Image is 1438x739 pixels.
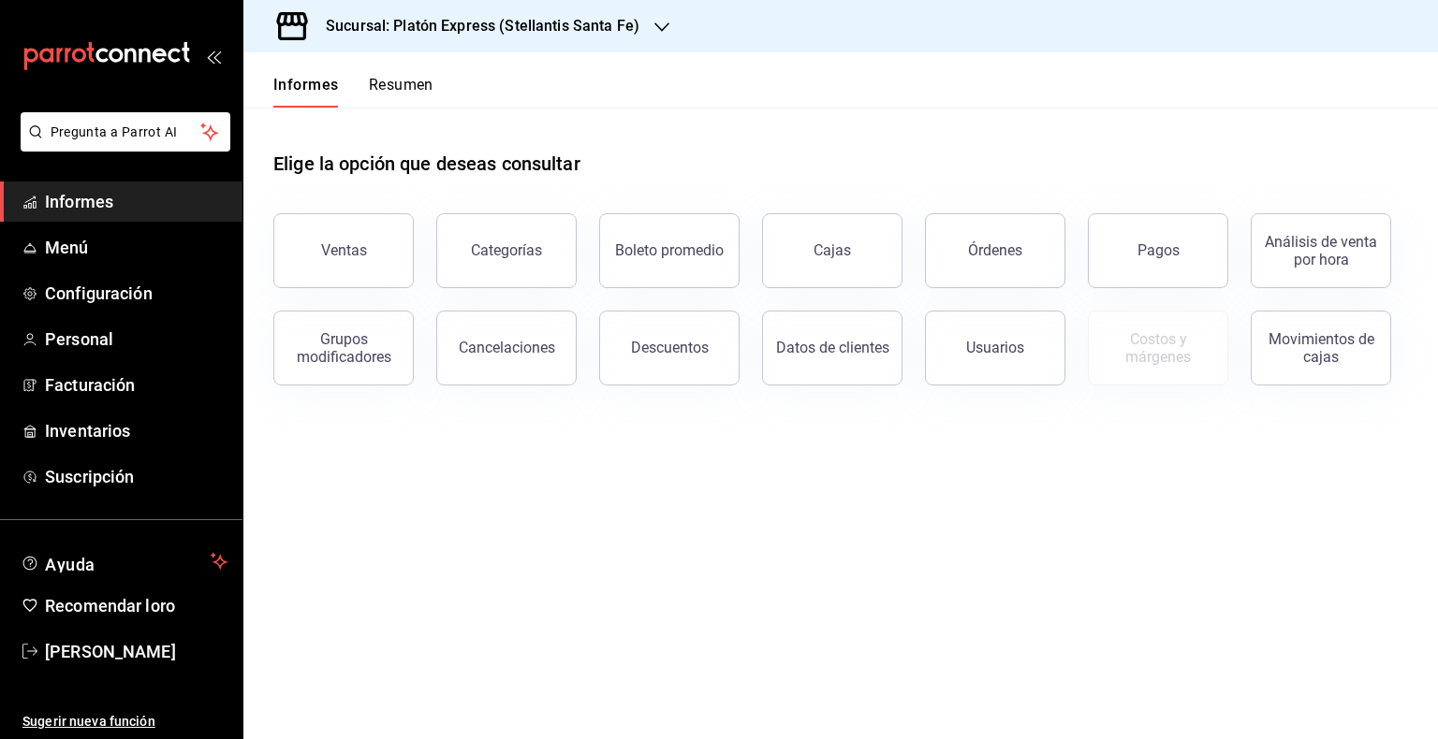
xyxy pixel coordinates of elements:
font: Inventarios [45,421,130,441]
font: Elige la opción que deseas consultar [273,152,580,175]
font: Sucursal: Platón Express (Stellantis Santa Fe) [326,17,639,35]
font: Sugerir nueva función [22,714,155,729]
font: Movimientos de cajas [1269,330,1374,366]
font: Ayuda [45,555,95,574]
a: Cajas [762,213,902,288]
font: Órdenes [968,241,1022,259]
button: Pregunta a Parrot AI [21,112,230,152]
button: Contrata inventarios para ver este informe [1088,311,1228,385]
font: Datos de clientes [776,339,889,356]
button: Pagos [1088,213,1228,288]
button: Órdenes [925,213,1065,288]
font: Pagos [1137,241,1180,259]
div: pestañas de navegación [273,75,433,108]
font: Resumen [369,76,433,94]
font: Análisis de venta por hora [1265,233,1377,268]
font: Pregunta a Parrot AI [51,124,178,139]
font: Descuentos [631,339,709,356]
button: Cancelaciones [436,311,577,385]
font: Informes [273,76,339,94]
button: Datos de clientes [762,311,902,385]
font: Menú [45,238,89,257]
a: Pregunta a Parrot AI [13,136,230,155]
button: Usuarios [925,311,1065,385]
button: Categorías [436,213,577,288]
font: Cancelaciones [459,339,555,356]
font: Costos y márgenes [1125,330,1191,366]
font: Informes [45,192,113,211]
font: Personal [45,329,113,349]
font: Ventas [321,241,367,259]
button: Análisis de venta por hora [1251,213,1391,288]
button: Boleto promedio [599,213,740,288]
font: Cajas [814,241,852,259]
font: [PERSON_NAME] [45,642,176,661]
font: Configuración [45,283,153,303]
button: abrir_cajón_menú [206,49,221,64]
button: Movimientos de cajas [1251,311,1391,385]
font: Usuarios [966,339,1024,356]
font: Facturación [45,375,135,395]
font: Grupos modificadores [297,330,391,366]
font: Boleto promedio [615,241,724,259]
font: Recomendar loro [45,596,175,616]
button: Grupos modificadores [273,311,414,385]
font: Categorías [471,241,542,259]
button: Descuentos [599,311,740,385]
font: Suscripción [45,467,134,486]
button: Ventas [273,213,414,288]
